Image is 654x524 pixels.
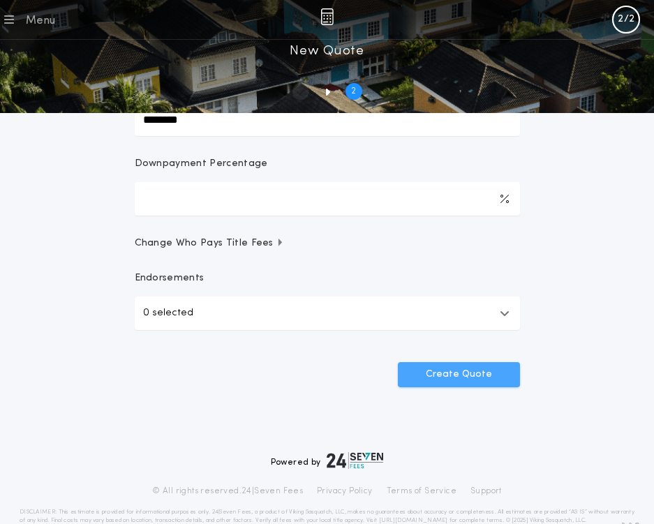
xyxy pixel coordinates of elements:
a: Support [470,486,502,497]
h1: New Quote [290,40,364,62]
div: Menu [25,13,55,29]
button: Change Who Pays Title Fees [135,237,520,250]
p: © All rights reserved. 24|Seven Fees [152,486,303,497]
input: New Loan Amount [135,103,520,136]
p: Downpayment Percentage [135,157,268,171]
button: 0 selected [135,297,520,330]
h2: 2 [351,86,356,97]
div: Powered by [271,452,384,469]
a: [URL][DOMAIN_NAME] [379,518,448,523]
span: Change Who Pays Title Fees [135,237,285,250]
img: logo [327,452,384,469]
button: Create Quote [398,362,520,387]
a: Privacy Policy [317,486,373,497]
img: img [320,8,334,25]
input: Downpayment Percentage [135,182,520,216]
p: 0 selected [143,305,193,322]
a: Terms of Service [387,486,456,497]
p: Endorsements [135,271,520,285]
